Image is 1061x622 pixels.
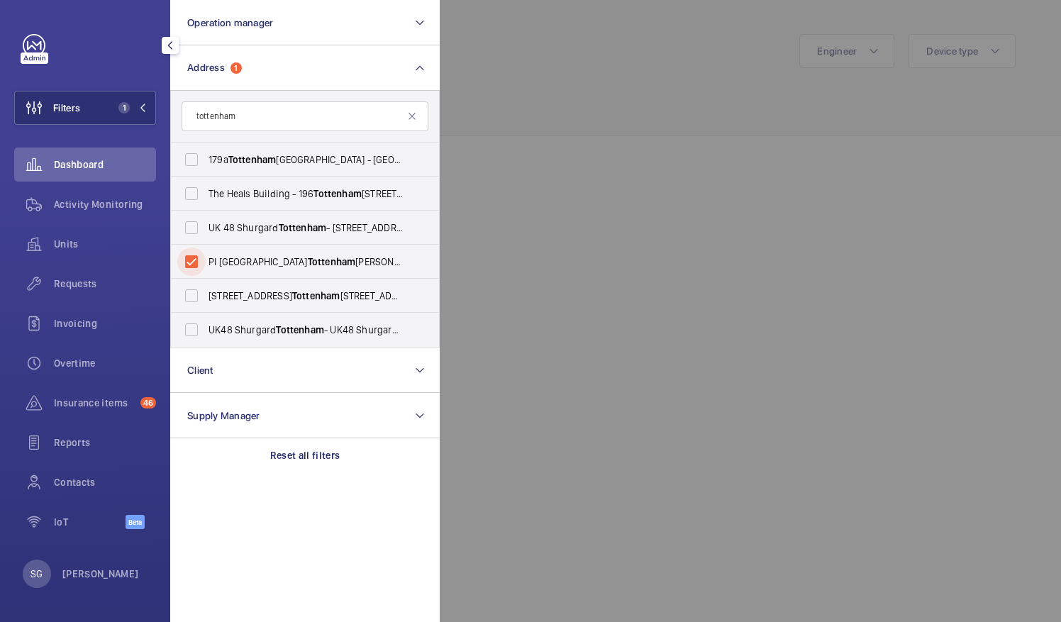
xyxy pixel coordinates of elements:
[54,515,126,529] span: IoT
[54,435,156,450] span: Reports
[126,515,145,529] span: Beta
[62,567,139,581] p: [PERSON_NAME]
[54,316,156,331] span: Invoicing
[118,102,130,113] span: 1
[54,237,156,251] span: Units
[54,475,156,489] span: Contacts
[54,356,156,370] span: Overtime
[30,567,43,581] p: SG
[54,396,135,410] span: Insurance items
[14,91,156,125] button: Filters1
[53,101,80,115] span: Filters
[54,277,156,291] span: Requests
[140,397,156,409] span: 46
[54,197,156,211] span: Activity Monitoring
[54,157,156,172] span: Dashboard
